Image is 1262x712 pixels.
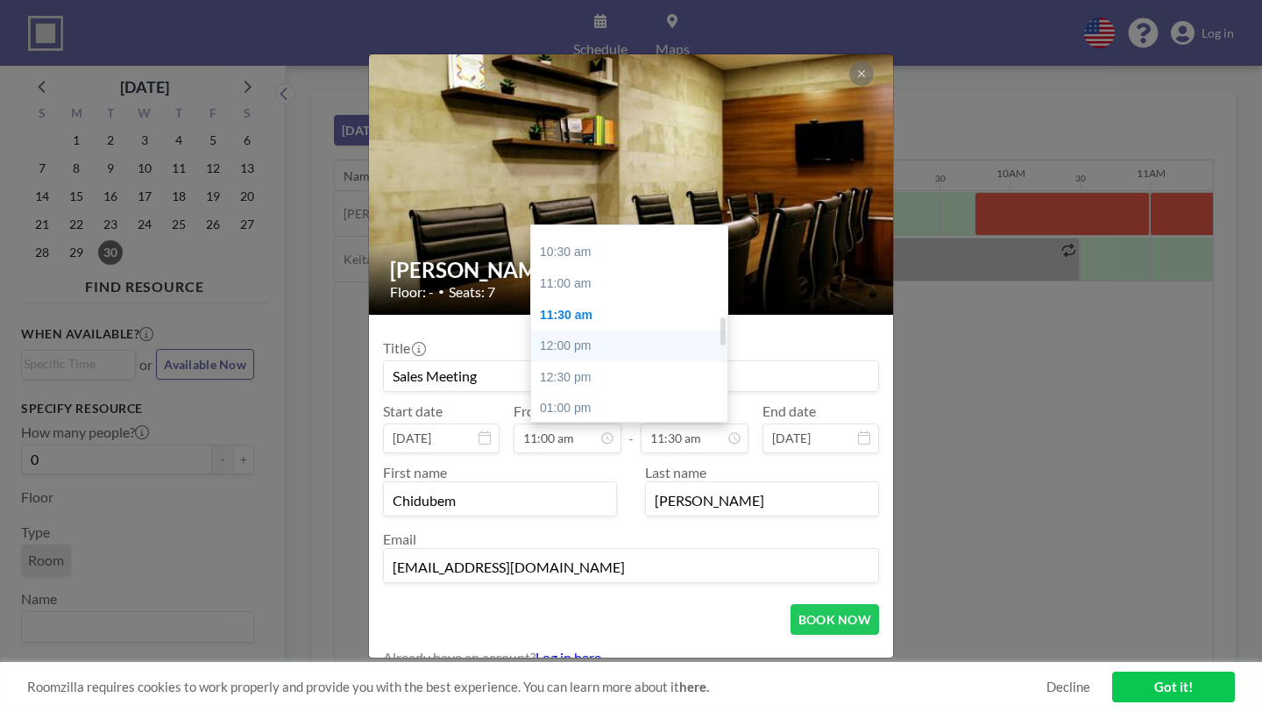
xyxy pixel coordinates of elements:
label: Title [383,339,424,357]
button: BOOK NOW [791,604,879,635]
div: 11:00 am [531,268,727,300]
a: here. [679,679,709,694]
span: Already have an account? [383,649,535,666]
span: Floor: - [390,283,434,301]
div: 01:00 pm [531,393,727,424]
span: Seats: 7 [449,283,495,301]
input: Guest reservation [384,361,878,391]
a: Log in here [535,649,601,666]
a: Decline [1046,679,1090,695]
label: From [514,402,546,420]
span: Roomzilla requires cookies to work properly and provide you with the best experience. You can lea... [27,679,1046,695]
input: Email [384,552,878,582]
input: Last name [646,486,878,516]
label: First name [383,464,447,481]
label: End date [762,402,816,420]
img: 537.jpg [369,9,895,360]
div: 12:00 pm [531,331,727,362]
span: • [438,285,444,298]
label: Start date [383,402,443,420]
div: 10:30 am [531,237,727,268]
label: Email [383,530,416,547]
input: First name [384,486,616,516]
a: Got it! [1112,672,1235,702]
span: - [628,409,634,447]
div: 12:30 pm [531,362,727,394]
h2: [PERSON_NAME] [390,257,874,283]
div: 11:30 am [531,300,727,331]
label: Last name [645,464,706,481]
